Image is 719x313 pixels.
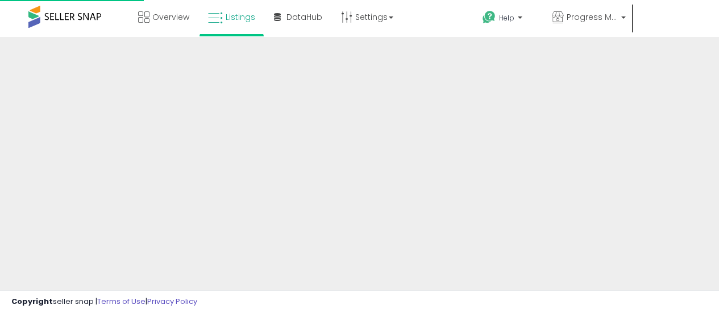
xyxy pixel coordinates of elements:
[97,296,146,307] a: Terms of Use
[286,11,322,23] span: DataHub
[499,13,514,23] span: Help
[473,2,542,37] a: Help
[226,11,255,23] span: Listings
[11,296,53,307] strong: Copyright
[152,11,189,23] span: Overview
[11,297,197,307] div: seller snap | |
[482,10,496,24] i: Get Help
[567,11,618,23] span: Progress Matters
[147,296,197,307] a: Privacy Policy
